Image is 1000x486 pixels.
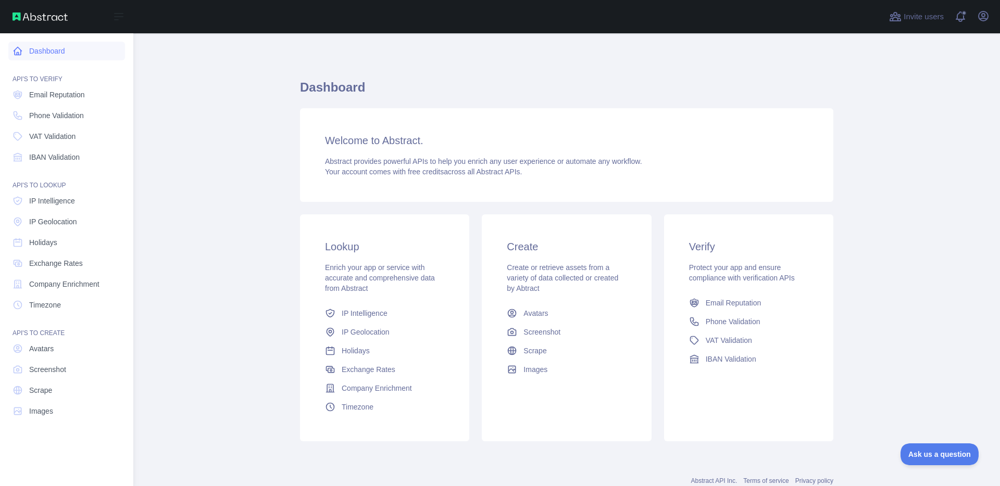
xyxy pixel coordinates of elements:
[523,308,548,318] span: Avatars
[321,360,448,379] a: Exchange Rates
[300,79,833,104] h1: Dashboard
[408,168,444,176] span: free credits
[342,327,390,337] span: IP Geolocation
[321,323,448,341] a: IP Geolocation
[8,296,125,314] a: Timezone
[8,42,125,60] a: Dashboard
[8,169,125,189] div: API'S TO LOOKUP
[29,196,75,206] span: IP Intelligence
[8,275,125,293] a: Company Enrichment
[685,312,813,331] a: Phone Validation
[691,477,737,484] a: Abstract API Inc.
[706,316,760,327] span: Phone Validation
[29,279,99,289] span: Company Enrichment
[8,62,125,83] div: API'S TO VERIFY
[706,298,761,308] span: Email Reputation
[325,168,522,176] span: Your account comes with across all Abstract APIs.
[706,335,752,346] span: VAT Validation
[743,477,789,484] a: Terms of service
[503,341,630,360] a: Scrape
[29,216,77,227] span: IP Geolocation
[342,364,395,375] span: Exchange Rates
[325,133,808,148] h3: Welcome to Abstract.
[12,12,68,21] img: Abstract API
[901,443,979,465] iframe: Toggle Customer Support
[8,254,125,273] a: Exchange Rates
[685,293,813,312] a: Email Reputation
[29,364,66,375] span: Screenshot
[342,383,412,393] span: Company Enrichment
[321,304,448,323] a: IP Intelligence
[321,341,448,360] a: Holidays
[706,354,756,364] span: IBAN Validation
[523,346,546,356] span: Scrape
[29,300,61,310] span: Timezone
[29,237,57,248] span: Holidays
[29,385,52,395] span: Scrape
[8,316,125,337] div: API'S TO CREATE
[321,398,448,416] a: Timezone
[29,89,85,100] span: Email Reputation
[8,106,125,125] a: Phone Validation
[8,85,125,104] a: Email Reputation
[8,402,125,420] a: Images
[325,239,444,254] h3: Lookup
[342,402,373,412] span: Timezone
[29,343,54,354] span: Avatars
[795,477,833,484] a: Privacy policy
[8,381,125,400] a: Scrape
[523,327,560,337] span: Screenshot
[887,8,946,25] button: Invite users
[29,110,84,121] span: Phone Validation
[523,364,547,375] span: Images
[8,191,125,210] a: IP Intelligence
[507,263,618,292] span: Create or retrieve assets from a variety of data collected or created by Abtract
[507,239,626,254] h3: Create
[904,11,944,23] span: Invite users
[321,379,448,398] a: Company Enrichment
[325,263,435,292] span: Enrich your app or service with accurate and comprehensive data from Abstract
[503,304,630,323] a: Avatars
[8,233,125,252] a: Holidays
[29,406,53,416] span: Images
[689,239,808,254] h3: Verify
[29,258,83,268] span: Exchange Rates
[8,360,125,379] a: Screenshot
[342,308,387,318] span: IP Intelligence
[503,323,630,341] a: Screenshot
[503,360,630,379] a: Images
[685,331,813,350] a: VAT Validation
[29,131,76,142] span: VAT Validation
[29,152,80,162] span: IBAN Validation
[325,157,642,165] span: Abstract provides powerful APIs to help you enrich any user experience or automate any workflow.
[8,339,125,358] a: Avatars
[685,350,813,368] a: IBAN Validation
[8,148,125,167] a: IBAN Validation
[8,212,125,231] a: IP Geolocation
[342,346,370,356] span: Holidays
[8,127,125,146] a: VAT Validation
[689,263,795,282] span: Protect your app and ensure compliance with verification APIs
